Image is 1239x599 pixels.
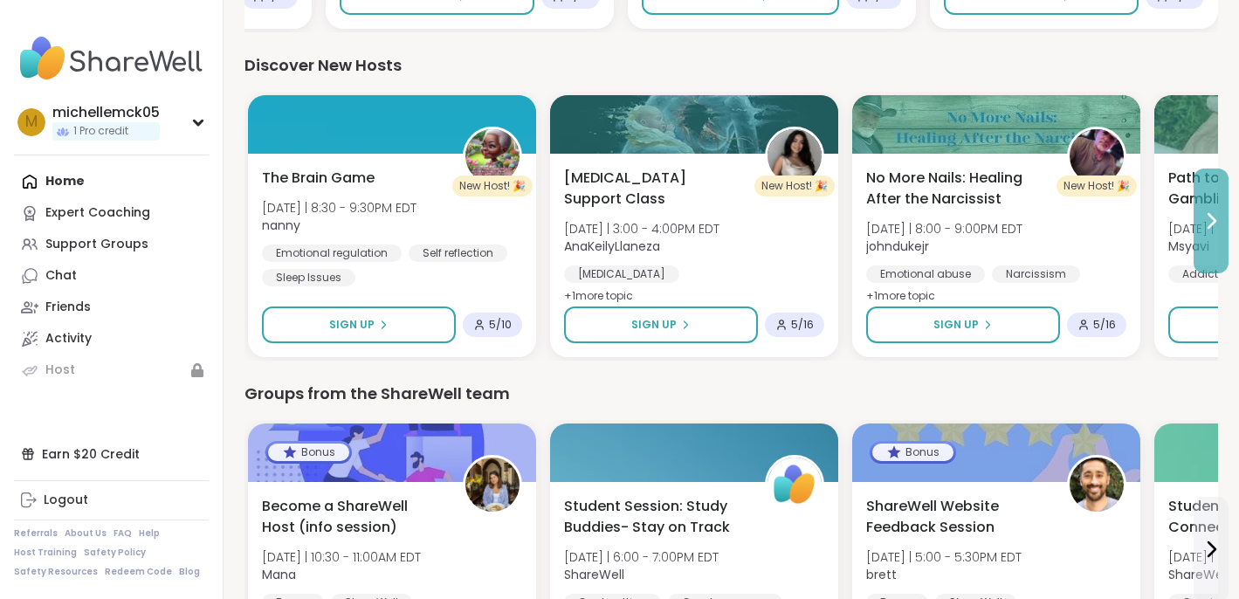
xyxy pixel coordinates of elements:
span: Sign Up [933,317,979,333]
span: Become a ShareWell Host (info session) [262,496,444,538]
span: ShareWell Website Feedback Session [866,496,1048,538]
div: Bonus [872,444,953,461]
img: brett [1070,458,1124,512]
b: ShareWell [564,566,624,583]
b: brett [866,566,897,583]
a: Expert Coaching [14,197,209,229]
button: Sign Up [262,306,456,343]
div: Groups from the ShareWell team [244,382,1218,406]
span: 5 / 16 [1093,318,1116,332]
span: [DATE] | 10:30 - 11:00AM EDT [262,548,421,566]
img: ShareWell [767,458,822,512]
div: Support Groups [45,236,148,253]
span: [DATE] | 6:00 - 7:00PM EDT [564,548,719,566]
span: [MEDICAL_DATA] Support Class [564,168,746,210]
div: Activity [45,330,92,348]
a: FAQ [114,527,132,540]
span: The Brain Game [262,168,375,189]
div: Bonus [268,444,349,461]
b: ShareWell [1168,566,1229,583]
a: Friends [14,292,209,323]
b: Msyavi [1168,238,1209,255]
a: Support Groups [14,229,209,260]
button: Sign Up [866,306,1060,343]
a: Redeem Code [105,566,172,578]
div: michellemck05 [52,103,160,122]
span: [DATE] | 5:00 - 5:30PM EDT [866,548,1022,566]
a: Safety Policy [84,547,146,559]
span: Sign Up [631,317,677,333]
a: Logout [14,485,209,516]
span: [DATE] | 8:00 - 9:00PM EDT [866,220,1022,238]
b: AnaKeilyLlaneza [564,238,660,255]
div: Sleep Issues [262,269,355,286]
div: New Host! 🎉 [754,176,835,196]
a: Host [14,355,209,386]
div: New Host! 🎉 [452,176,533,196]
a: Chat [14,260,209,292]
a: Activity [14,323,209,355]
span: 5 / 10 [489,318,512,332]
div: Host [45,361,75,379]
span: No More Nails: Healing After the Narcissist [866,168,1048,210]
a: Host Training [14,547,77,559]
div: Logout [44,492,88,509]
div: [MEDICAL_DATA] [564,265,679,283]
span: [DATE] | 3:00 - 4:00PM EDT [564,220,719,238]
div: Chat [45,267,77,285]
div: Expert Coaching [45,204,150,222]
div: Self reflection [409,244,507,262]
a: Safety Resources [14,566,98,578]
img: AnaKeilyLlaneza [767,129,822,183]
a: Referrals [14,527,58,540]
span: m [25,111,38,134]
b: johndukejr [866,238,929,255]
div: Narcissism [992,265,1080,283]
a: Help [139,527,160,540]
a: Blog [179,566,200,578]
img: ShareWell Nav Logo [14,28,209,89]
div: Emotional abuse [866,265,985,283]
img: Mana [465,458,520,512]
div: New Host! 🎉 [1057,176,1137,196]
span: 5 / 16 [791,318,814,332]
span: Student Session: Study Buddies- Stay on Track [564,496,746,538]
div: Friends [45,299,91,316]
div: Emotional regulation [262,244,402,262]
span: Sign Up [329,317,375,333]
div: Earn $20 Credit [14,438,209,470]
b: Mana [262,566,296,583]
a: About Us [65,527,107,540]
img: nanny [465,129,520,183]
span: 1 Pro credit [73,124,128,139]
div: Discover New Hosts [244,53,1218,78]
span: [DATE] | 8:30 - 9:30PM EDT [262,199,416,217]
img: johndukejr [1070,129,1124,183]
b: nanny [262,217,300,234]
button: Sign Up [564,306,758,343]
